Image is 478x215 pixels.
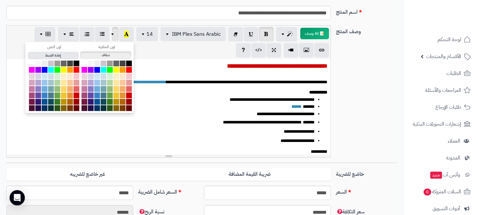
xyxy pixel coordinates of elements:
button: 14 [136,27,158,41]
span: المراجعات والأسئلة [425,86,461,95]
span: الأقسام والمنتجات [426,52,461,61]
label: السعر [333,186,399,196]
span: المدونة [446,153,460,162]
a: لوحة التحكم [407,32,474,47]
span: لوحة التحكم [438,35,461,44]
label: ضريبة القيمة المضافة [169,168,331,181]
button: 📝 AI وصف [300,28,329,39]
span: الطلبات [446,69,461,78]
label: السعر شامل الضريبة [136,186,202,196]
a: طلبات الإرجاع [407,100,474,115]
a: إشعارات التحويلات البنكية [407,116,474,132]
button: شفاف [80,51,131,59]
div: لون النص [31,44,77,50]
a: وآتس آبجديد [407,167,474,182]
span: IBM Plex Sans Arabic [172,30,221,38]
span: العملاء [448,137,460,145]
a: العملاء [407,133,474,149]
button: IBM Plex Sans Arabic [161,27,226,41]
span: وآتس آب [430,170,460,179]
label: غير خاضع للضريبه [6,168,168,181]
a: السلات المتروكة0 [407,184,474,199]
label: اسم المنتج [333,6,399,16]
span: أدوات التسويق [432,204,460,213]
span: جديد [430,172,442,179]
span: السلات المتروكة [423,187,461,196]
a: المراجعات والأسئلة [407,83,474,98]
a: المدونة [407,150,474,166]
a: الطلبات [407,66,474,81]
span: إشعارات التحويلات البنكية [413,120,461,129]
span: طلبات الإرجاع [435,103,461,112]
button: إعادة الضبط [28,52,79,59]
span: 14 [146,30,153,38]
span: 0 [424,189,431,196]
label: وصف المنتج [333,25,399,35]
div: لون الخلفية [83,44,130,50]
div: Open Intercom Messenger [10,190,25,205]
label: خاضع للضريبة [333,168,399,178]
